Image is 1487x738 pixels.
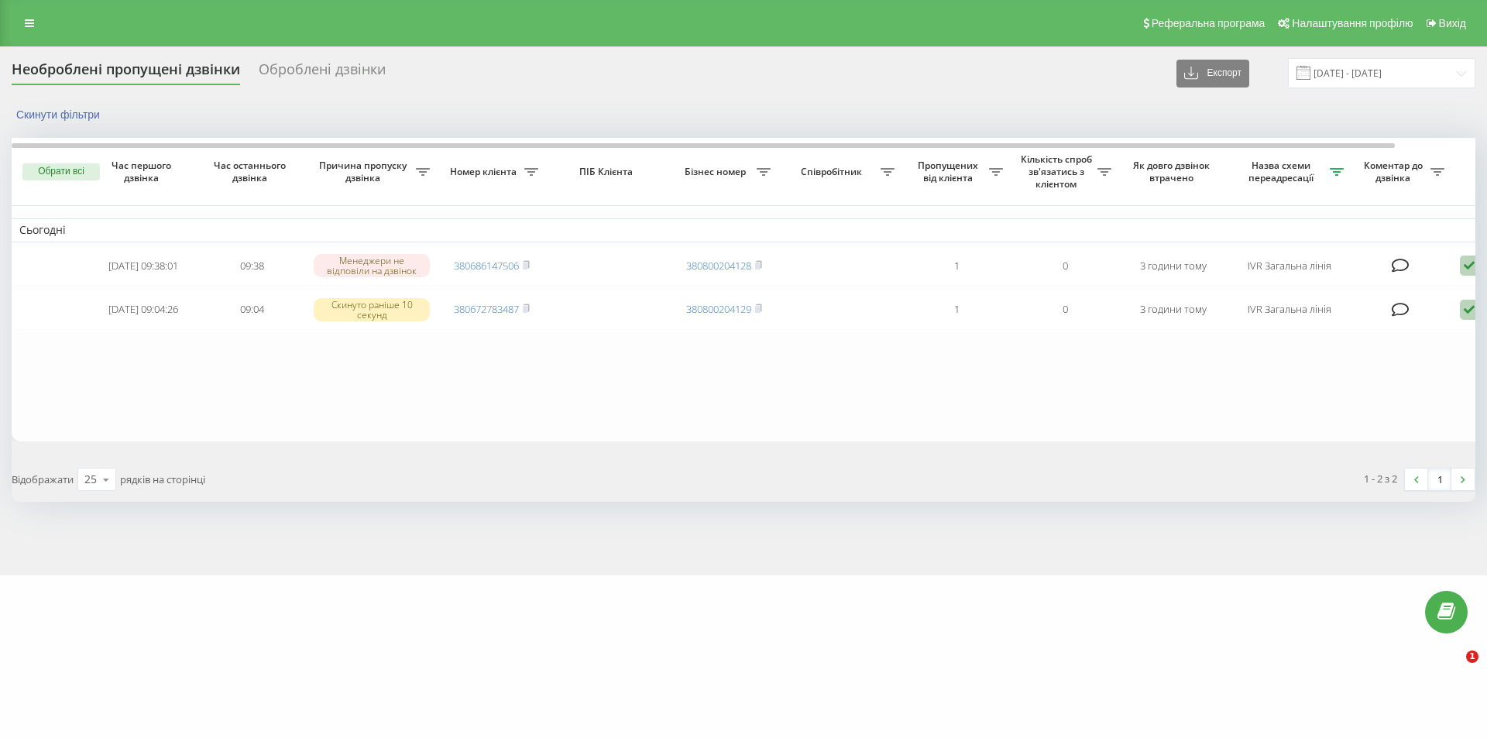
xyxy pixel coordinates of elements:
[1119,245,1228,287] td: 3 години тому
[1132,160,1215,184] span: Як довго дзвінок втрачено
[1176,60,1249,88] button: Експорт
[12,61,240,85] div: Необроблені пропущені дзвінки
[1359,160,1430,184] span: Коментар до дзвінка
[1011,289,1119,330] td: 0
[786,166,881,178] span: Співробітник
[454,302,519,316] a: 380672783487
[454,259,519,273] a: 380686147506
[910,160,989,184] span: Пропущених від клієнта
[1152,17,1265,29] span: Реферальна програма
[1466,650,1478,663] span: 1
[210,160,294,184] span: Час останнього дзвінка
[12,472,74,486] span: Відображати
[902,289,1011,330] td: 1
[1011,245,1119,287] td: 0
[1428,469,1451,490] a: 1
[559,166,657,178] span: ПІБ Клієнта
[22,163,100,180] button: Обрати всі
[1119,289,1228,330] td: 3 години тому
[259,61,386,85] div: Оброблені дзвінки
[197,245,306,287] td: 09:38
[89,289,197,330] td: [DATE] 09:04:26
[1292,17,1413,29] span: Налаштування профілю
[314,298,430,321] div: Скинуто раніше 10 секунд
[1439,17,1466,29] span: Вихід
[1434,650,1472,688] iframe: Intercom live chat
[1018,153,1097,190] span: Кількість спроб зв'язатись з клієнтом
[686,259,751,273] a: 380800204128
[314,160,416,184] span: Причина пропуску дзвінка
[1364,471,1397,486] div: 1 - 2 з 2
[101,160,185,184] span: Час першого дзвінка
[1228,289,1351,330] td: IVR Загальна лінія
[1235,160,1330,184] span: Назва схеми переадресації
[686,302,751,316] a: 380800204129
[678,166,757,178] span: Бізнес номер
[1228,245,1351,287] td: IVR Загальна лінія
[902,245,1011,287] td: 1
[12,108,108,122] button: Скинути фільтри
[120,472,205,486] span: рядків на сторінці
[314,254,430,277] div: Менеджери не відповіли на дзвінок
[84,472,97,487] div: 25
[89,245,197,287] td: [DATE] 09:38:01
[445,166,524,178] span: Номер клієнта
[197,289,306,330] td: 09:04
